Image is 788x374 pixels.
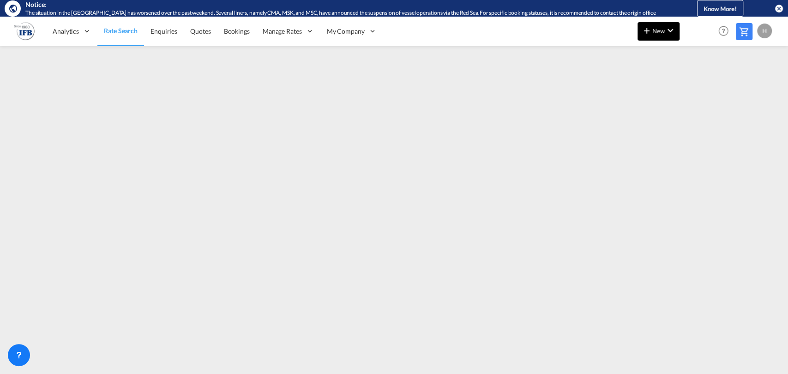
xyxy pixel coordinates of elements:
[327,27,365,36] span: My Company
[8,4,18,13] md-icon: icon-earth
[757,24,772,38] div: H
[641,27,676,35] span: New
[150,27,177,35] span: Enquiries
[263,27,302,36] span: Manage Rates
[774,4,783,13] button: icon-close-circle
[190,27,211,35] span: Quotes
[144,16,184,46] a: Enquiries
[14,21,35,42] img: b628ab10256c11eeb52753acbc15d091.png
[97,16,144,46] a: Rate Search
[716,23,731,39] span: Help
[53,27,79,36] span: Analytics
[46,16,97,46] div: Analytics
[638,22,680,41] button: icon-plus 400-fgNewicon-chevron-down
[641,25,652,36] md-icon: icon-plus 400-fg
[104,27,138,35] span: Rate Search
[704,5,737,12] span: Know More!
[256,16,320,46] div: Manage Rates
[320,16,383,46] div: My Company
[224,27,250,35] span: Bookings
[217,16,256,46] a: Bookings
[665,25,676,36] md-icon: icon-chevron-down
[184,16,217,46] a: Quotes
[716,23,736,40] div: Help
[25,9,667,17] div: The situation in the Red Sea has worsened over the past weekend. Several liners, namely CMA, MSK,...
